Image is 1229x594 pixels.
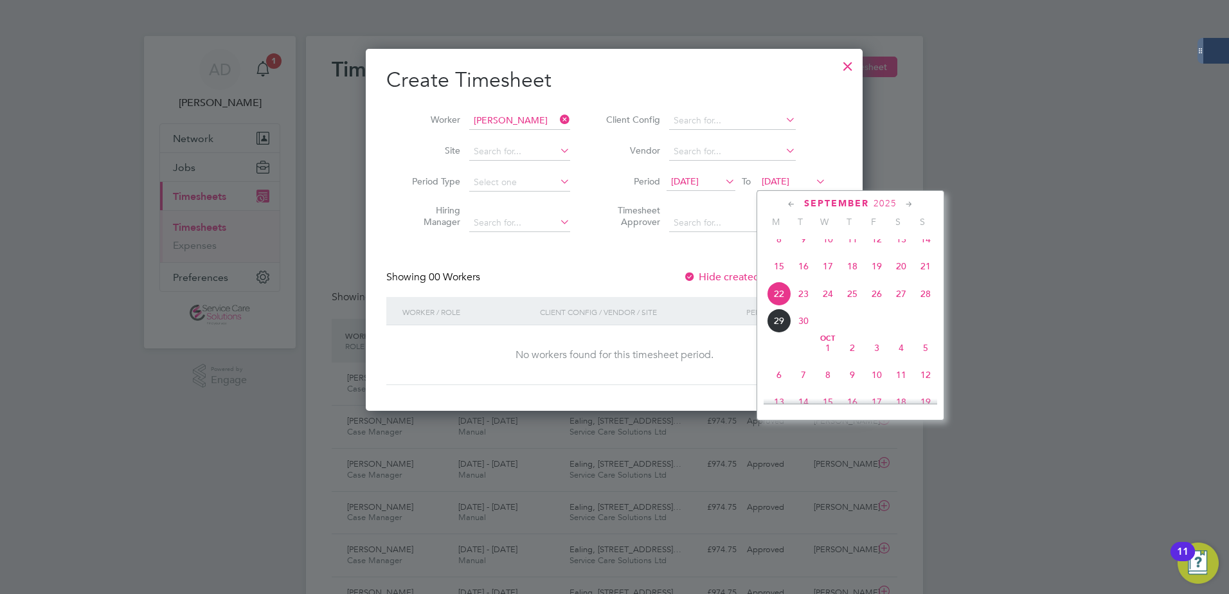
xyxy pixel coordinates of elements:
label: Period [602,175,660,187]
input: Search for... [469,143,570,161]
span: 30 [791,309,816,333]
span: 16 [791,254,816,278]
input: Search for... [469,112,570,130]
h2: Create Timesheet [386,67,842,94]
span: 9 [791,227,816,251]
button: Open Resource Center, 11 new notifications [1178,543,1219,584]
span: 17 [865,390,889,414]
span: 19 [913,390,938,414]
span: 15 [816,390,840,414]
div: Showing [386,271,483,284]
span: 12 [913,363,938,387]
span: 10 [865,363,889,387]
span: 24 [816,282,840,306]
span: September [804,198,869,209]
span: 23 [791,282,816,306]
div: Period [743,297,829,327]
span: 11 [889,363,913,387]
span: 2025 [874,198,897,209]
span: [DATE] [762,175,789,187]
span: 13 [767,390,791,414]
span: 20 [889,254,913,278]
span: T [788,216,812,228]
span: 14 [791,390,816,414]
span: 29 [767,309,791,333]
span: 26 [865,282,889,306]
input: Search for... [669,143,796,161]
span: 9 [840,363,865,387]
span: 16 [840,390,865,414]
input: Search for... [669,214,796,232]
div: 11 [1177,552,1189,568]
span: 4 [889,336,913,360]
label: Period Type [402,175,460,187]
span: 15 [767,254,791,278]
span: 19 [865,254,889,278]
span: 18 [889,390,913,414]
span: 12 [865,227,889,251]
span: 7 [791,363,816,387]
span: W [812,216,837,228]
span: 22 [767,282,791,306]
label: Site [402,145,460,156]
div: Client Config / Vendor / Site [537,297,743,327]
div: Worker / Role [399,297,537,327]
span: M [764,216,788,228]
span: 27 [889,282,913,306]
span: F [861,216,886,228]
input: Select one [469,174,570,192]
span: 2 [840,336,865,360]
span: 14 [913,227,938,251]
span: S [910,216,935,228]
span: 25 [840,282,865,306]
label: Hiring Manager [402,204,460,228]
label: Hide created timesheets [683,271,814,283]
span: Oct [816,336,840,342]
span: 00 Workers [429,271,480,283]
span: 1 [816,336,840,360]
span: [DATE] [671,175,699,187]
span: 21 [913,254,938,278]
span: 17 [816,254,840,278]
span: 5 [913,336,938,360]
span: S [886,216,910,228]
label: Vendor [602,145,660,156]
span: 11 [840,227,865,251]
div: No workers found for this timesheet period. [399,348,829,362]
span: 6 [767,363,791,387]
span: To [738,173,755,190]
span: 10 [816,227,840,251]
label: Client Config [602,114,660,125]
span: 8 [816,363,840,387]
span: 8 [767,227,791,251]
span: T [837,216,861,228]
span: 28 [913,282,938,306]
input: Search for... [669,112,796,130]
span: 13 [889,227,913,251]
span: 18 [840,254,865,278]
span: 3 [865,336,889,360]
label: Worker [402,114,460,125]
label: Timesheet Approver [602,204,660,228]
input: Search for... [469,214,570,232]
